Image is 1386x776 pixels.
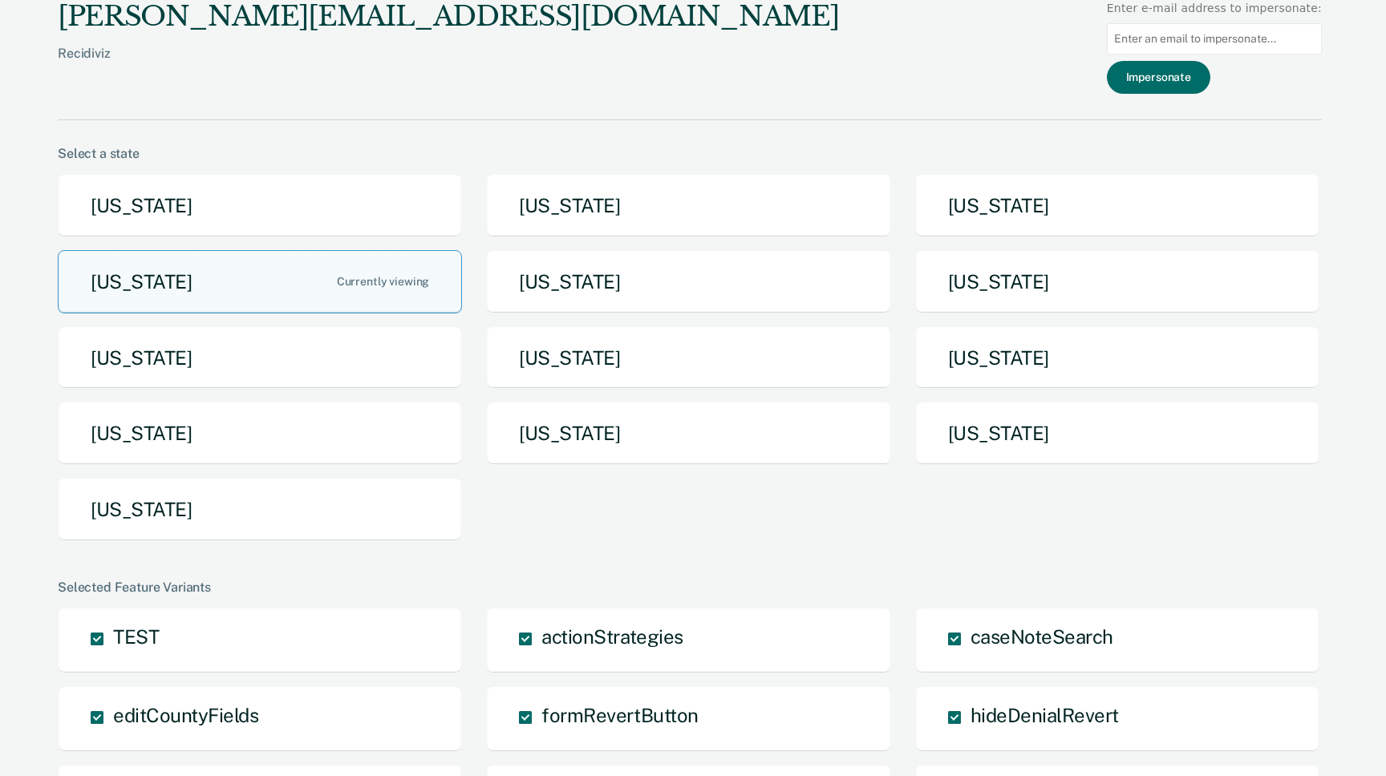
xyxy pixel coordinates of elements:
div: Selected Feature Variants [58,580,1322,595]
button: [US_STATE] [486,174,890,237]
button: [US_STATE] [58,250,462,313]
button: [US_STATE] [486,250,890,313]
button: [US_STATE] [915,402,1319,465]
div: Recidiviz [58,46,839,87]
span: hideDenialRevert [971,704,1119,726]
button: Impersonate [1107,61,1210,94]
button: [US_STATE] [486,402,890,465]
span: actionStrategies [541,625,683,648]
button: [US_STATE] [58,478,462,541]
button: [US_STATE] [58,326,462,390]
button: [US_STATE] [915,174,1319,237]
button: [US_STATE] [915,250,1319,313]
span: formRevertButton [541,704,698,726]
span: caseNoteSearch [971,625,1113,648]
input: Enter an email to impersonate... [1107,23,1322,55]
button: [US_STATE] [58,402,462,465]
button: [US_STATE] [915,326,1319,390]
button: [US_STATE] [486,326,890,390]
button: [US_STATE] [58,174,462,237]
span: editCountyFields [113,704,258,726]
div: Select a state [58,146,1322,161]
span: TEST [113,625,159,648]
